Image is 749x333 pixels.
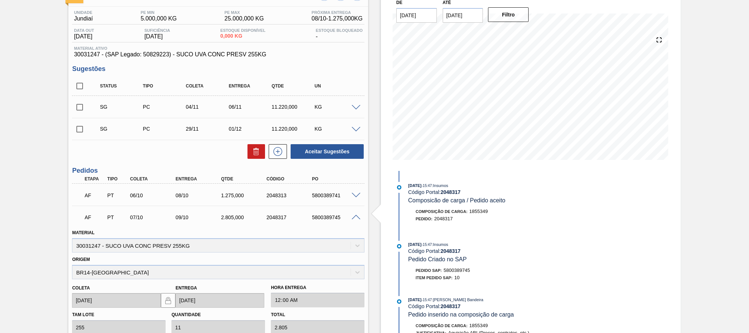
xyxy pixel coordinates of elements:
span: Material ativo [74,46,363,50]
span: : [PERSON_NAME] Bandeira [432,298,483,302]
span: - 15:47 [421,298,432,302]
span: Item pedido SAP: [416,276,453,280]
p: AF [84,192,105,198]
div: 01/12/2025 [227,126,275,132]
span: Próxima Entrega [311,10,363,15]
img: atual [397,185,401,190]
img: atual [397,299,401,304]
div: 5800389741 [310,192,362,198]
div: Excluir Sugestões [244,144,265,159]
span: Pedido inserido na composição de carga [408,311,514,318]
div: 06/10/2025 [128,192,179,198]
span: 5800389745 [444,267,470,273]
span: - 15:47 [421,184,432,188]
h3: Pedidos [72,167,364,175]
img: atual [397,244,401,248]
div: Entrega [174,176,225,182]
span: PE MIN [141,10,177,15]
div: Sugestão Criada [98,126,146,132]
div: Status [98,83,146,89]
span: 10 [454,275,459,280]
div: 08/10/2025 [174,192,225,198]
input: dd/mm/yyyy [443,8,483,23]
strong: 2048317 [440,189,461,195]
div: 2048313 [265,192,316,198]
span: 08/10 - 1.275,000 KG [311,15,363,22]
label: Entrega [175,285,197,291]
div: 5800389745 [310,214,362,220]
div: Aguardando Faturamento [83,187,106,203]
img: locked [164,296,173,305]
div: Nova sugestão [265,144,287,159]
div: 04/11/2025 [184,104,232,110]
input: dd/mm/yyyy [175,293,264,308]
div: 2.805,000 [219,214,271,220]
div: 06/11/2025 [227,104,275,110]
label: Total [271,312,285,317]
span: Suficiência [144,28,170,33]
span: Pedido : [416,217,432,221]
div: Etapa [83,176,106,182]
span: [DATE] [74,33,94,40]
span: - 15:47 [421,243,432,247]
div: 29/11/2025 [184,126,232,132]
div: Pedido de Transferência [106,214,129,220]
div: PO [310,176,362,182]
label: Origem [72,257,90,262]
span: Estoque Disponível [220,28,265,33]
strong: 2048317 [440,303,461,309]
div: 1.275,000 [219,192,271,198]
button: Filtro [488,7,529,22]
span: [DATE] [144,33,170,40]
span: 1855349 [469,209,488,214]
div: Pedido de Compra [141,126,189,132]
div: Qtde [270,83,318,89]
input: dd/mm/yyyy [396,8,437,23]
div: Pedido de Compra [141,104,189,110]
label: Hora Entrega [271,283,364,293]
p: AF [84,214,105,220]
div: - [314,28,364,40]
span: Composição de Carga : [416,209,468,214]
div: 11.220,000 [270,126,318,132]
span: 30031247 - (SAP Legado: 50829223) - SUCO UVA CONC PRESV 255KG [74,51,363,58]
div: Pedido de Transferência [106,192,129,198]
div: UN [313,83,361,89]
div: Aceitar Sugestões [287,143,364,160]
div: KG [313,126,361,132]
div: Entrega [227,83,275,89]
button: Aceitar Sugestões [291,144,364,159]
label: Material [72,230,94,235]
div: Qtde [219,176,271,182]
span: Pedido SAP: [416,268,442,273]
h3: Sugestões [72,65,364,73]
div: Código [265,176,316,182]
span: 2048317 [434,216,453,221]
span: 5.000,000 KG [141,15,177,22]
div: Tipo [141,83,189,89]
div: Sugestão Criada [98,104,146,110]
strong: 2048317 [440,248,461,254]
span: Composição de Carga : [416,323,468,328]
div: Coleta [128,176,179,182]
div: Código Portal: [408,303,582,309]
div: Aguardando Faturamento [83,209,106,225]
div: Tipo [106,176,129,182]
div: 11.220,000 [270,104,318,110]
span: Composicão de carga / Pedido aceito [408,197,506,203]
div: 2048317 [265,214,316,220]
span: : Insumos [432,242,448,247]
div: KG [313,104,361,110]
span: 0,000 KG [220,33,265,39]
span: Pedido Criado no SAP [408,256,467,262]
div: 07/10/2025 [128,214,179,220]
span: Estoque Bloqueado [316,28,363,33]
span: [DATE] [408,242,421,247]
div: Código Portal: [408,248,582,254]
input: dd/mm/yyyy [72,293,161,308]
span: Data out [74,28,94,33]
label: Coleta [72,285,90,291]
label: Quantidade [171,312,201,317]
button: locked [161,293,175,308]
span: [DATE] [408,183,421,188]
